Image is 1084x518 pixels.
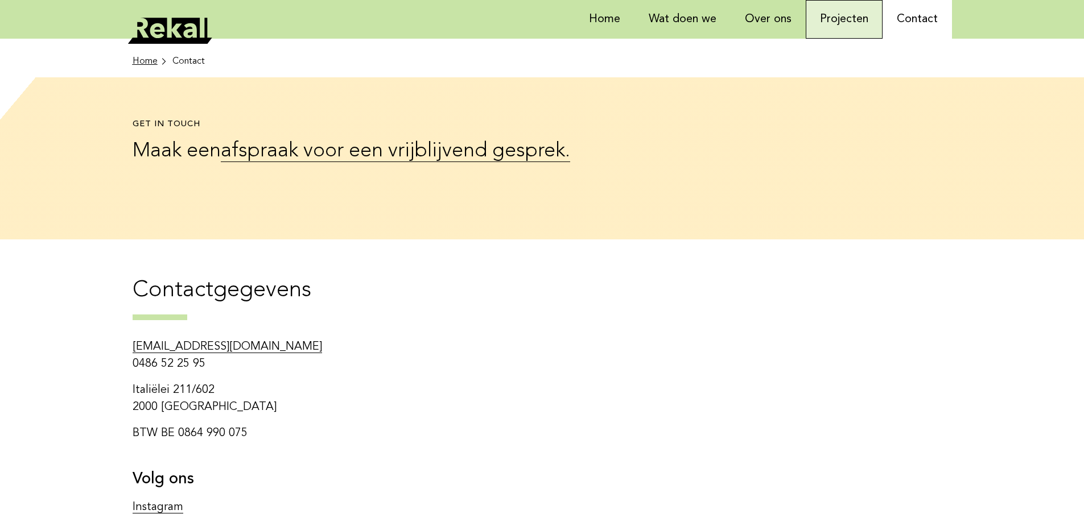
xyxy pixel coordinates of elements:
[133,55,158,68] span: Home
[133,119,597,130] h1: Get in touch
[133,382,613,416] p: Italiëlei 211/602 2000 [GEOGRAPHIC_DATA]
[133,502,183,513] a: Instagram
[133,276,952,320] h2: Contactgegevens
[133,341,322,353] a: [EMAIL_ADDRESS][DOMAIN_NAME]
[133,55,168,68] a: Home
[133,338,613,372] p: 0486 52 25 95
[133,136,597,167] p: Maak een
[221,141,570,162] a: afspraak voor een vrijblijvend gesprek.
[133,425,613,442] p: BTW BE 0864 990 075
[133,469,613,490] h3: Volg ons
[172,55,205,68] li: Contact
